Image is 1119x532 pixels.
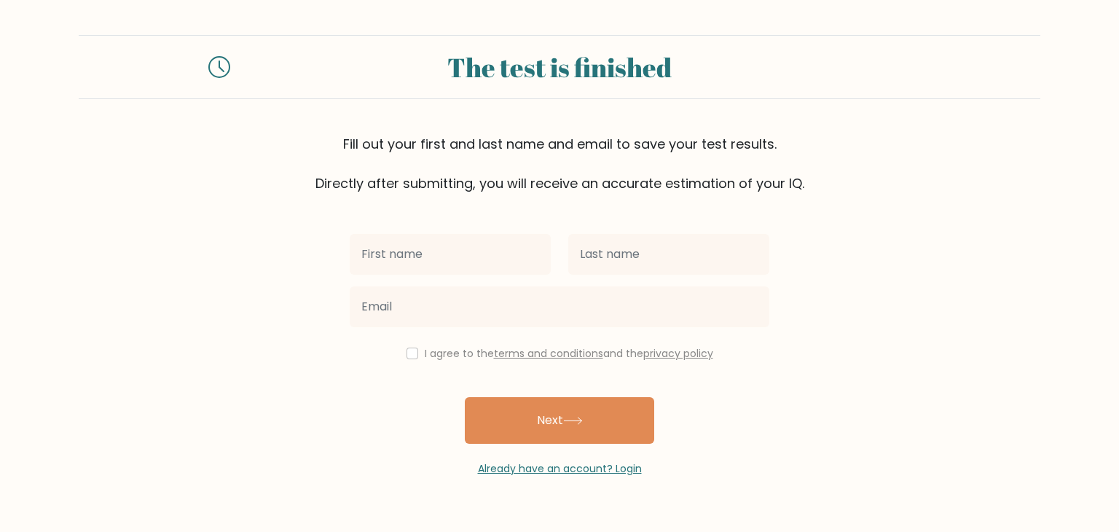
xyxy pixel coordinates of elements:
[478,461,642,476] a: Already have an account? Login
[350,286,769,327] input: Email
[494,346,603,361] a: terms and conditions
[568,234,769,275] input: Last name
[248,47,871,87] div: The test is finished
[643,346,713,361] a: privacy policy
[465,397,654,444] button: Next
[79,134,1040,193] div: Fill out your first and last name and email to save your test results. Directly after submitting,...
[425,346,713,361] label: I agree to the and the
[350,234,551,275] input: First name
